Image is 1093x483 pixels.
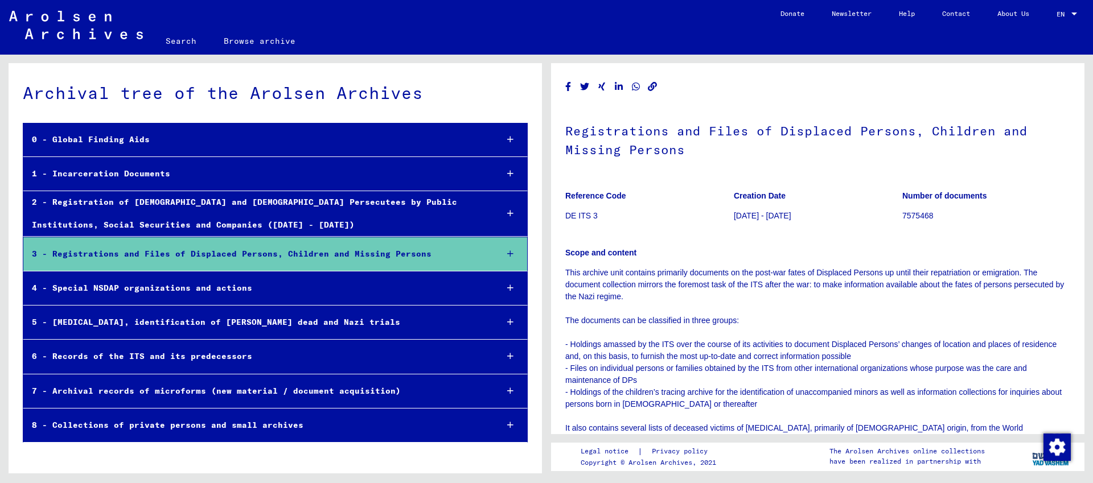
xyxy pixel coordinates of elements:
[829,456,985,467] p: have been realized in partnership with
[1057,10,1069,18] span: EN
[596,80,608,94] button: Share on Xing
[643,445,721,457] a: Privacy policy
[23,345,488,368] div: 6 - Records of the ITS and its predecessors
[152,27,210,55] a: Search
[902,191,987,200] b: Number of documents
[734,210,902,222] p: [DATE] - [DATE]
[579,80,591,94] button: Share on Twitter
[581,457,721,468] p: Copyright © Arolsen Archives, 2021
[565,191,626,200] b: Reference Code
[630,80,642,94] button: Share on WhatsApp
[1043,434,1071,461] img: Change consent
[23,380,488,402] div: 7 - Archival records of microforms (new material / document acquisition)
[613,80,625,94] button: Share on LinkedIn
[23,163,488,185] div: 1 - Incarceration Documents
[829,446,985,456] p: The Arolsen Archives online collections
[562,80,574,94] button: Share on Facebook
[902,210,1070,222] p: 7575468
[734,191,786,200] b: Creation Date
[581,445,638,457] a: Legal notice
[1030,442,1073,470] img: yv_logo.png
[9,11,143,39] img: Arolsen_neg.svg
[23,129,488,151] div: 0 - Global Finding Aids
[565,105,1070,174] h1: Registrations and Files of Displaced Persons, Children and Missing Persons
[647,80,659,94] button: Copy link
[565,267,1070,458] p: This archive unit contains primarily documents on the post-war fates of Displaced Persons up unti...
[565,248,636,257] b: Scope and content
[23,243,488,265] div: 3 - Registrations and Files of Displaced Persons, Children and Missing Persons
[581,445,721,457] div: |
[210,27,309,55] a: Browse archive
[23,277,488,299] div: 4 - Special NSDAP organizations and actions
[23,414,488,436] div: 8 - Collections of private persons and small archives
[23,191,488,236] div: 2 - Registration of [DEMOGRAPHIC_DATA] and [DEMOGRAPHIC_DATA] Persecutees by Public Institutions,...
[565,210,733,222] p: DE ITS 3
[23,311,488,333] div: 5 - [MEDICAL_DATA], identification of [PERSON_NAME] dead and Nazi trials
[23,80,528,106] div: Archival tree of the Arolsen Archives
